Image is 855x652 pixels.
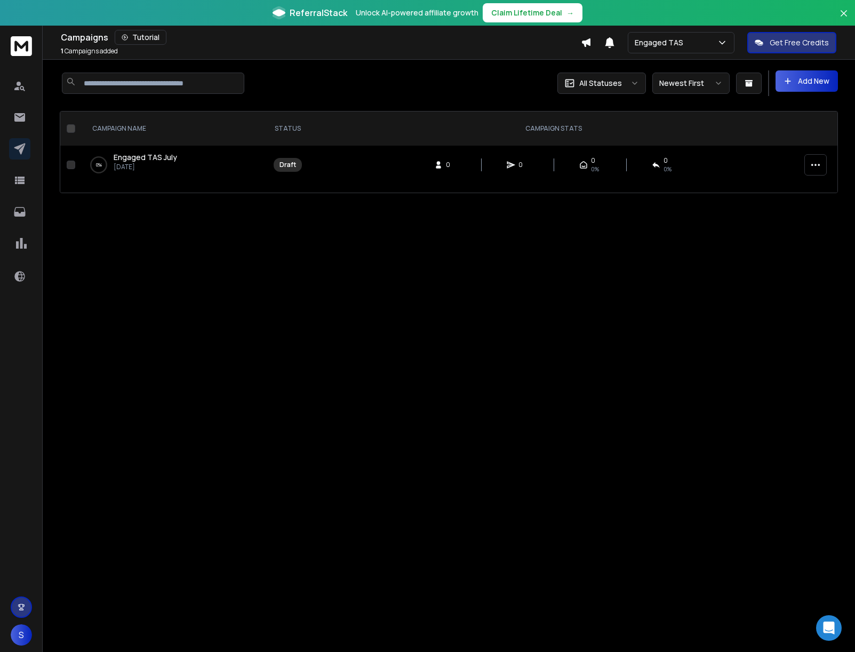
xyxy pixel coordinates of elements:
button: Tutorial [115,30,166,45]
div: Open Intercom Messenger [816,615,842,641]
button: S [11,624,32,646]
button: Close banner [837,6,851,32]
span: ReferralStack [290,6,347,19]
div: Draft [279,161,296,169]
th: STATUS [266,112,309,146]
p: [DATE] [114,163,177,171]
button: Claim Lifetime Deal→ [483,3,582,22]
p: Engaged TAS [635,37,688,48]
a: Engaged TAS July [114,152,177,163]
button: Add New [776,70,838,92]
span: 0 [664,156,668,165]
th: CAMPAIGN STATS [309,112,798,146]
p: Unlock AI-powered affiliate growth [356,7,478,18]
span: 0% [664,165,672,173]
p: Get Free Credits [770,37,829,48]
td: 0%Engaged TAS July[DATE] [79,146,266,184]
div: Campaigns [61,30,581,45]
span: 0 [591,156,595,165]
span: 0% [591,165,599,173]
span: 0 [518,161,529,169]
button: Get Free Credits [747,32,836,53]
p: Campaigns added [61,47,118,55]
span: Engaged TAS July [114,152,177,162]
button: Newest First [652,73,730,94]
span: 0 [446,161,457,169]
p: 0 % [96,160,102,170]
span: → [566,7,574,18]
th: CAMPAIGN NAME [79,112,266,146]
p: All Statuses [579,78,622,89]
span: 1 [61,46,63,55]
